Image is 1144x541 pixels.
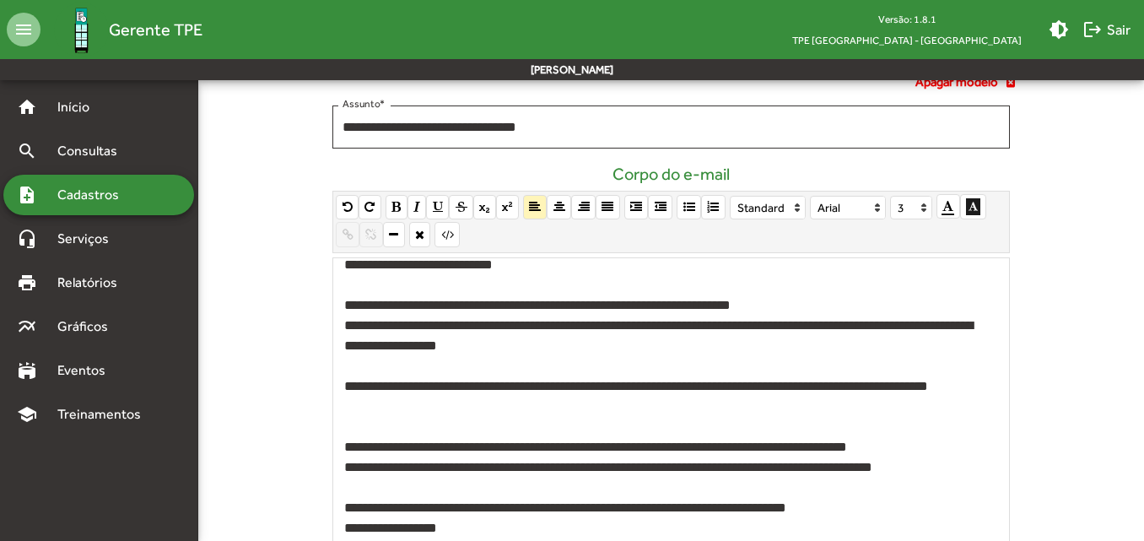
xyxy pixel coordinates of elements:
mat-icon: stadium [17,360,37,381]
h5: Corpo do e-mail [332,164,1010,184]
button: 3 [890,196,932,219]
span: Sair [1082,14,1131,45]
button: Justify Right [571,195,596,220]
button: Background Color [960,194,987,220]
button: Ordered List [701,195,726,220]
button: Italic [407,195,427,220]
button: HTML Code [434,222,460,247]
button: Justify Center [547,195,571,220]
button: Outdent [648,195,672,220]
button: Text Color [936,194,960,219]
span: Cadastros [47,185,141,205]
mat-icon: note_add [17,185,37,205]
span: Apagar modelo [915,73,998,92]
button: Bold [386,195,407,220]
button: Horizontal Line [383,222,405,247]
span: Eventos [47,360,128,381]
button: Subscript [473,195,496,220]
span: Treinamentos [47,404,161,425]
button: Clear Formatting [409,222,431,247]
button: Redo [359,195,381,220]
mat-icon: headset_mic [17,229,37,249]
button: Indent [624,195,649,220]
mat-icon: delete_forever [1002,73,1023,91]
mat-icon: menu [7,13,40,46]
button: Sair [1076,14,1137,45]
span: Consultas [47,141,139,161]
mat-icon: brightness_medium [1049,19,1069,40]
span: Relatórios [47,273,139,293]
button: Underline [426,195,449,220]
div: Versão: 1.8.1 [779,8,1035,30]
button: Justify Full [596,195,620,220]
mat-icon: multiline_chart [17,316,37,337]
button: Arial [810,196,886,219]
button: Strikethrough [449,195,473,220]
mat-icon: print [17,273,37,293]
span: Gráficos [47,316,131,337]
mat-icon: logout [1082,19,1103,40]
img: Logo [54,3,109,57]
span: Serviços [47,229,132,249]
button: Justify Left [523,195,548,220]
button: Superscript [496,195,519,220]
span: Gerente TPE [109,16,202,43]
button: Undo [336,195,359,220]
mat-icon: school [17,404,37,425]
span: Início [47,97,114,117]
mat-icon: home [17,97,37,117]
button: Unordered List [677,195,701,220]
button: Standard [730,196,806,219]
a: Gerente TPE [40,3,202,57]
mat-icon: search [17,141,37,161]
span: TPE [GEOGRAPHIC_DATA] - [GEOGRAPHIC_DATA] [779,30,1035,51]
